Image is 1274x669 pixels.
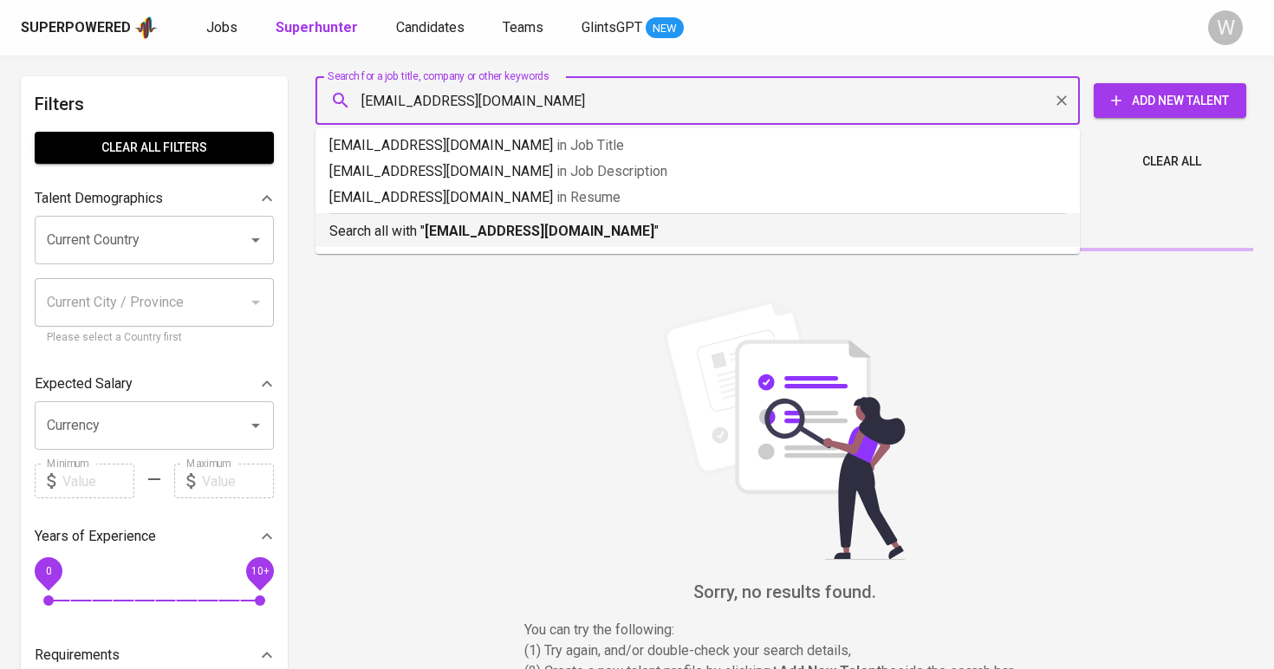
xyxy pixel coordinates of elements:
[62,464,134,498] input: Value
[329,161,1066,182] p: [EMAIL_ADDRESS][DOMAIN_NAME]
[1094,83,1246,118] button: Add New Talent
[524,620,1044,640] p: You can try the following :
[35,526,156,547] p: Years of Experience
[276,19,358,36] b: Superhunter
[35,519,274,554] div: Years of Experience
[503,17,547,39] a: Teams
[425,223,654,239] b: [EMAIL_ADDRESS][DOMAIN_NAME]
[47,329,262,347] p: Please select a Country first
[35,645,120,666] p: Requirements
[21,18,131,38] div: Superpowered
[202,464,274,498] input: Value
[206,17,241,39] a: Jobs
[315,578,1253,606] h6: Sorry, no results found.
[244,228,268,252] button: Open
[556,163,667,179] span: in Job Description
[329,187,1066,208] p: [EMAIL_ADDRESS][DOMAIN_NAME]
[21,15,158,41] a: Superpoweredapp logo
[1142,151,1201,172] span: Clear All
[134,15,158,41] img: app logo
[35,132,274,164] button: Clear All filters
[35,90,274,118] h6: Filters
[556,189,621,205] span: in Resume
[503,19,543,36] span: Teams
[646,20,684,37] span: NEW
[35,181,274,216] div: Talent Demographics
[276,17,361,39] a: Superhunter
[1108,90,1232,112] span: Add New Talent
[1208,10,1243,45] div: W
[396,19,465,36] span: Candidates
[244,413,268,438] button: Open
[206,19,237,36] span: Jobs
[582,17,684,39] a: GlintsGPT NEW
[582,19,642,36] span: GlintsGPT
[35,188,163,209] p: Talent Demographics
[654,300,914,560] img: file_searching.svg
[49,137,260,159] span: Clear All filters
[396,17,468,39] a: Candidates
[1135,146,1208,178] button: Clear All
[524,640,1044,661] p: (1) Try again, and/or double-check your search details,
[35,367,274,401] div: Expected Salary
[329,135,1066,156] p: [EMAIL_ADDRESS][DOMAIN_NAME]
[1050,88,1074,113] button: Clear
[45,565,51,577] span: 0
[250,565,269,577] span: 10+
[556,137,624,153] span: in Job Title
[35,373,133,394] p: Expected Salary
[329,221,1066,242] p: Search all with " "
